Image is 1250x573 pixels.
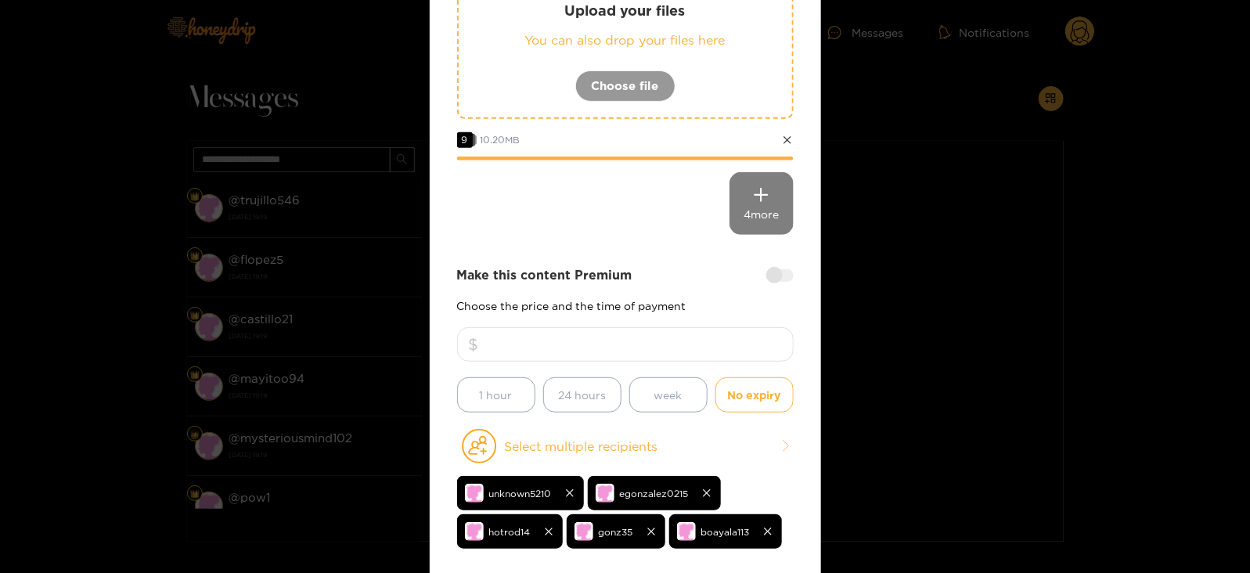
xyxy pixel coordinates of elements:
[490,2,761,20] p: Upload your files
[457,266,632,284] strong: Make this content Premium
[480,386,513,404] span: 1 hour
[481,135,521,145] span: 10.20 MB
[490,31,761,49] p: You can also drop your files here
[489,523,531,541] span: hotrod14
[715,377,794,413] button: No expiry
[457,428,794,464] button: Select multiple recipients
[543,377,621,413] button: 24 hours
[599,523,633,541] span: gonz35
[465,522,484,541] img: no-avatar.png
[489,485,552,503] span: unknown5210
[629,377,708,413] button: week
[465,484,484,503] img: no-avatar.png
[596,484,614,503] img: no-avatar.png
[558,386,606,404] span: 24 hours
[654,386,683,404] span: week
[457,300,794,312] p: Choose the price and the time of payment
[728,386,781,404] span: No expiry
[701,523,750,541] span: boayala113
[457,132,473,148] span: 9
[729,172,794,235] div: 4 more
[677,522,696,541] img: no-avatar.png
[457,377,535,413] button: 1 hour
[575,70,675,102] button: Choose file
[575,522,593,541] img: no-avatar.png
[620,485,689,503] span: egonzalez0215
